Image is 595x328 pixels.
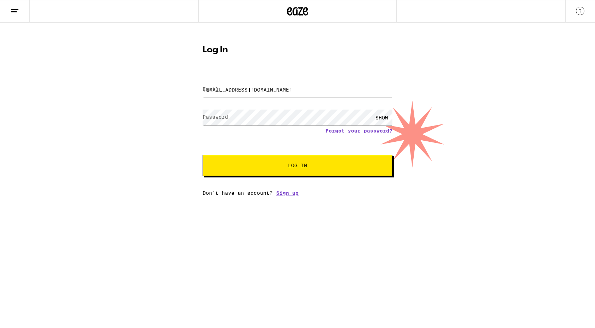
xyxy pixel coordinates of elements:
[371,110,392,125] div: SHOW
[325,128,392,134] a: Forgot your password?
[288,163,307,168] span: Log In
[203,82,392,98] input: Email
[203,46,392,54] h1: Log In
[203,86,219,92] label: Email
[276,190,299,196] a: Sign up
[203,114,228,120] label: Password
[203,190,392,196] div: Don't have an account?
[203,155,392,176] button: Log In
